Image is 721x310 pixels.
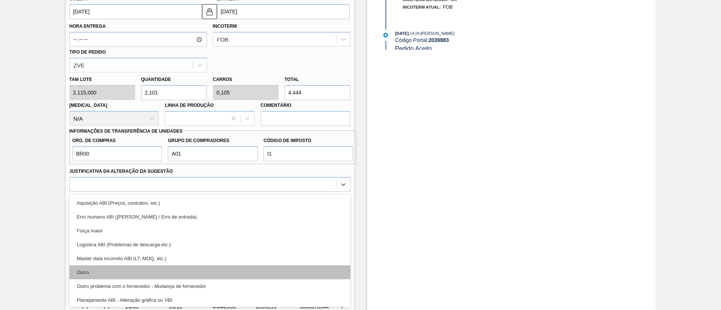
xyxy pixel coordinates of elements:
[69,210,350,224] div: Erro humano ABI ([PERSON_NAME] / Erro de entrada)
[403,5,441,9] span: Incoterm Atual:
[69,238,350,252] div: Logística ABI (Problemas de descarga etc.)
[69,74,135,85] label: Tam lote
[168,135,258,146] label: Grupo de Compradores
[69,49,106,55] label: Tipo de pedido
[217,4,350,19] input: dd/mm/yyyy
[395,37,573,43] div: Código Portal:
[261,100,350,111] label: Comentário
[141,77,171,82] label: Quantidade
[72,135,162,146] label: Org. de Compras
[202,4,217,19] button: locked
[395,45,432,52] span: Pedido Aceito
[395,31,409,36] span: [DATE]
[443,4,453,10] span: FOB
[213,77,232,82] label: Carros
[205,7,214,16] img: locked
[69,169,173,174] label: Justificativa da Alteração da Sugestão
[69,265,350,279] div: Outro
[264,135,353,146] label: Código de Imposto
[409,31,419,36] span: - 14:24
[285,77,299,82] label: Total
[69,252,350,265] div: Master data incorreto ABI (LT, MOQ, etc.)
[69,193,350,204] label: Observações
[69,21,207,32] label: Hora Entrega
[165,103,214,108] label: Linha de Produção
[428,37,449,43] strong: 2039883
[69,196,350,210] div: Aquisição ABI (Preços, contratos, etc.)
[69,279,350,293] div: Outro problema com o fornecedor - Mudança de fornecedor
[213,24,237,29] label: Incoterm
[74,62,84,68] div: ZVE
[419,31,455,36] span: : [PERSON_NAME]
[69,4,202,19] input: dd/mm/yyyy
[217,36,229,43] div: FOB
[69,129,183,134] label: Informações de Transferência de Unidades
[69,293,350,307] div: Planejamento ABI - Alteração gráfica ou VBI
[69,103,107,108] label: [MEDICAL_DATA]
[383,33,388,37] img: atual
[69,224,350,238] div: Força maior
